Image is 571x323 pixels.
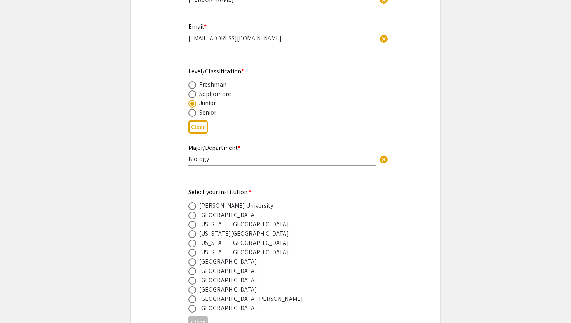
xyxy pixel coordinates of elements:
iframe: Chat [6,288,33,317]
div: Freshman [199,80,226,89]
div: [PERSON_NAME] University [199,201,273,210]
div: [GEOGRAPHIC_DATA] [199,210,257,220]
div: [US_STATE][GEOGRAPHIC_DATA] [199,248,289,257]
mat-label: Major/Department [188,144,240,152]
div: Senior [199,108,217,117]
button: Clear [376,151,392,167]
mat-label: Email [188,23,207,31]
button: Clear [188,120,208,133]
input: Type Here [188,155,376,163]
div: [GEOGRAPHIC_DATA] [199,276,257,285]
div: [GEOGRAPHIC_DATA] [199,266,257,276]
div: Sophomore [199,89,231,99]
span: cancel [379,155,388,164]
div: [GEOGRAPHIC_DATA] [199,257,257,266]
div: [GEOGRAPHIC_DATA][PERSON_NAME] [199,294,303,304]
span: cancel [379,34,388,43]
mat-label: Select your institution: [188,188,252,196]
div: Junior [199,99,216,108]
div: [US_STATE][GEOGRAPHIC_DATA] [199,238,289,248]
div: [US_STATE][GEOGRAPHIC_DATA] [199,220,289,229]
button: Clear [376,30,392,46]
div: [US_STATE][GEOGRAPHIC_DATA] [199,229,289,238]
mat-label: Level/Classification [188,67,244,75]
input: Type Here [188,34,376,42]
div: [GEOGRAPHIC_DATA] [199,285,257,294]
div: [GEOGRAPHIC_DATA] [199,304,257,313]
